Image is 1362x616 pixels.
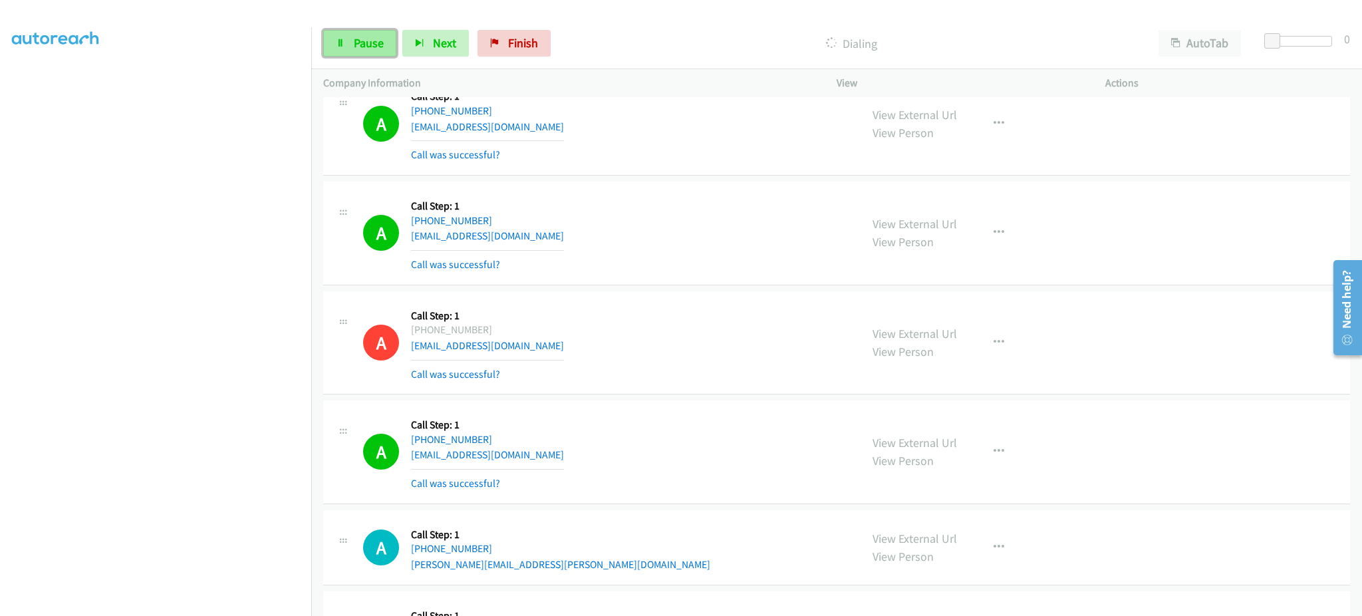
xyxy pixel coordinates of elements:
a: [EMAIL_ADDRESS][DOMAIN_NAME] [411,120,564,133]
h5: Call Step: 1 [411,528,710,541]
div: Delay between calls (in seconds) [1271,36,1332,47]
a: [PHONE_NUMBER] [411,433,492,446]
a: Call was successful? [411,258,500,271]
iframe: Resource Center [1324,255,1362,361]
h5: Call Step: 1 [411,418,564,432]
h1: A [363,434,399,470]
a: [PHONE_NUMBER] [411,542,492,555]
span: Pause [354,35,384,51]
h1: A [363,106,399,142]
a: [EMAIL_ADDRESS][DOMAIN_NAME] [411,339,564,352]
a: Pause [323,30,396,57]
h1: A [363,215,399,251]
a: [EMAIL_ADDRESS][DOMAIN_NAME] [411,448,564,461]
a: View External Url [873,435,957,450]
a: View External Url [873,216,957,231]
h5: Call Step: 1 [411,90,564,103]
a: View Person [873,549,934,564]
a: [PHONE_NUMBER] [411,214,492,227]
a: Call was successful? [411,477,500,490]
p: Dialing [569,35,1135,53]
a: View Person [873,234,934,249]
a: View External Url [873,326,957,341]
a: View Person [873,125,934,140]
button: AutoTab [1158,30,1241,57]
a: View External Url [873,107,957,122]
div: [PHONE_NUMBER] [411,322,564,338]
a: View External Url [873,531,957,546]
a: Call was successful? [411,368,500,381]
h5: Call Step: 1 [411,200,564,213]
a: Finish [477,30,551,57]
a: [PERSON_NAME][EMAIL_ADDRESS][PERSON_NAME][DOMAIN_NAME] [411,558,710,571]
span: Next [433,35,456,51]
span: Finish [508,35,538,51]
h1: A [363,530,399,565]
button: Next [402,30,469,57]
p: Company Information [323,75,813,91]
a: View Person [873,453,934,468]
p: View [837,75,1081,91]
h5: Call Step: 1 [411,309,564,323]
h1: A [363,325,399,361]
a: [PHONE_NUMBER] [411,104,492,117]
a: Call was successful? [411,148,500,161]
p: Actions [1105,75,1350,91]
a: View Person [873,344,934,359]
a: [EMAIL_ADDRESS][DOMAIN_NAME] [411,230,564,242]
div: 0 [1344,30,1350,48]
